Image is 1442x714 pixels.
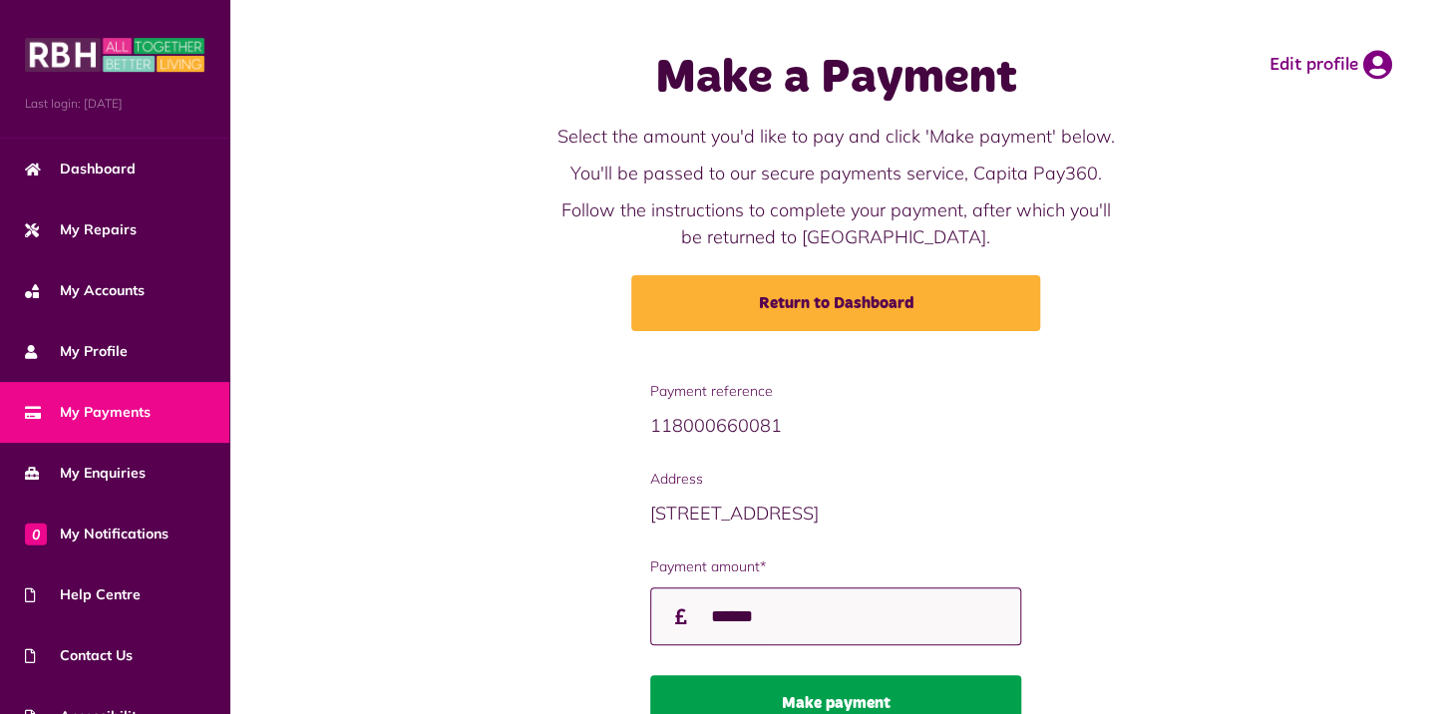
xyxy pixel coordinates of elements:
[650,414,782,437] span: 118000660081
[1269,50,1392,80] a: Edit profile
[25,159,136,179] span: Dashboard
[552,196,1119,250] p: Follow the instructions to complete your payment, after which you'll be returned to [GEOGRAPHIC_D...
[552,160,1119,186] p: You'll be passed to our secure payments service, Capita Pay360.
[25,35,204,75] img: MyRBH
[25,463,146,484] span: My Enquiries
[25,341,128,362] span: My Profile
[25,219,137,240] span: My Repairs
[650,556,1021,577] label: Payment amount*
[25,524,169,544] span: My Notifications
[650,381,1021,402] span: Payment reference
[25,402,151,423] span: My Payments
[650,502,819,525] span: [STREET_ADDRESS]
[650,469,1021,490] span: Address
[25,523,47,544] span: 0
[25,584,141,605] span: Help Centre
[25,280,145,301] span: My Accounts
[25,95,204,113] span: Last login: [DATE]
[631,275,1040,331] a: Return to Dashboard
[552,123,1119,150] p: Select the amount you'd like to pay and click 'Make payment' below.
[552,50,1119,108] h1: Make a Payment
[25,645,133,666] span: Contact Us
